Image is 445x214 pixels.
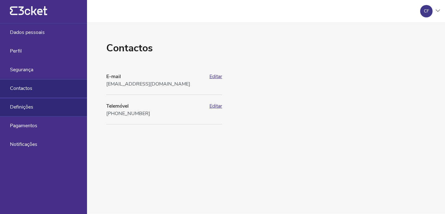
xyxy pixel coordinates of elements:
a: {' '} [10,12,47,17]
span: Dados pessoais [10,30,45,35]
div: [PHONE_NUMBER] [106,110,206,117]
div: CF [424,9,429,14]
span: Definições [10,104,33,110]
button: Editar [209,103,222,109]
div: Telemóvel [106,102,206,110]
div: [EMAIL_ADDRESS][DOMAIN_NAME] [106,80,206,88]
span: Notificações [10,142,37,147]
h1: Contactos [106,41,222,55]
span: Perfil [10,48,22,54]
span: Pagamentos [10,123,37,128]
button: Editar [209,74,222,79]
span: Segurança [10,67,33,72]
g: {' '} [10,7,17,15]
span: Contactos [10,86,32,91]
div: E-mail [106,73,206,80]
